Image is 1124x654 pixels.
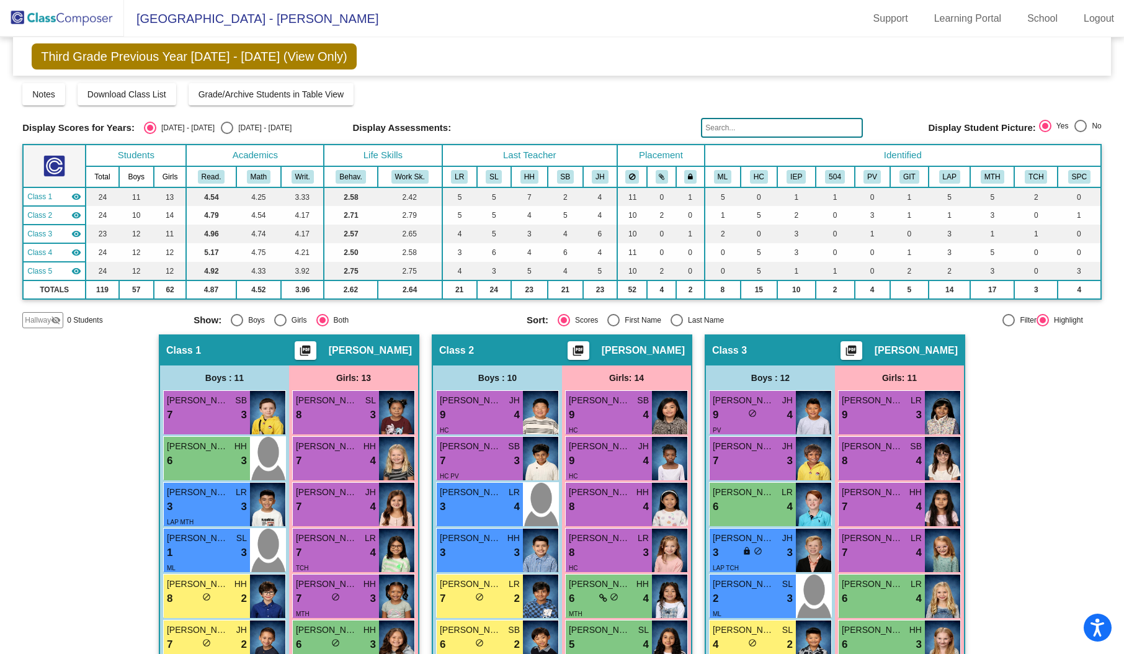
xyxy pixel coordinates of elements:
[777,243,816,262] td: 3
[617,243,647,262] td: 11
[235,394,247,407] span: SB
[741,280,777,299] td: 15
[509,394,520,407] span: JH
[750,170,768,184] button: HC
[154,280,187,299] td: 62
[296,394,358,407] span: [PERSON_NAME]
[741,166,777,187] th: Highly Capable
[816,243,855,262] td: 0
[511,280,548,299] td: 23
[186,225,236,243] td: 4.96
[281,243,324,262] td: 4.21
[890,262,929,280] td: 2
[1015,315,1037,326] div: Filter
[236,187,281,206] td: 4.25
[548,187,583,206] td: 2
[511,243,548,262] td: 4
[1014,243,1058,262] td: 0
[569,407,574,423] span: 9
[86,262,119,280] td: 24
[1058,187,1101,206] td: 0
[970,206,1014,225] td: 3
[329,344,412,357] span: [PERSON_NAME]
[78,83,176,105] button: Download Class List
[477,262,511,280] td: 3
[1014,280,1058,299] td: 3
[119,206,154,225] td: 10
[527,314,850,326] mat-radio-group: Select an option
[186,280,236,299] td: 4.87
[154,262,187,280] td: 12
[289,365,418,390] div: Girls: 13
[583,243,617,262] td: 4
[32,89,55,99] span: Notes
[477,206,511,225] td: 5
[86,187,119,206] td: 24
[440,394,502,407] span: [PERSON_NAME]
[705,187,741,206] td: 5
[477,187,511,206] td: 5
[816,166,855,187] th: 504 Plan
[583,262,617,280] td: 5
[970,166,1014,187] th: Math Pullout Support
[486,170,502,184] button: SL
[1068,170,1091,184] button: SPC
[855,166,890,187] th: Parent Volunteer
[583,280,617,299] td: 23
[22,83,65,105] button: Notes
[167,407,172,423] span: 7
[160,365,289,390] div: Boys : 11
[676,166,705,187] th: Keep with teacher
[154,243,187,262] td: 12
[924,9,1012,29] a: Learning Portal
[442,225,477,243] td: 4
[617,206,647,225] td: 10
[154,206,187,225] td: 14
[86,280,119,299] td: 119
[324,225,378,243] td: 2.57
[1058,206,1101,225] td: 1
[617,225,647,243] td: 10
[970,225,1014,243] td: 1
[647,187,676,206] td: 0
[929,243,970,262] td: 3
[617,166,647,187] th: Keep away students
[705,280,741,299] td: 8
[295,341,316,360] button: Print Students Details
[929,206,970,225] td: 1
[929,262,970,280] td: 2
[27,266,52,277] span: Class 5
[777,280,816,299] td: 10
[236,262,281,280] td: 4.33
[86,225,119,243] td: 23
[298,344,313,362] mat-icon: picture_as_pdf
[816,262,855,280] td: 1
[198,89,344,99] span: Grade/Archive Students in Table View
[154,187,187,206] td: 13
[186,262,236,280] td: 4.92
[27,191,52,202] span: Class 1
[1058,225,1101,243] td: 0
[329,315,349,326] div: Both
[511,225,548,243] td: 3
[87,89,166,99] span: Download Class List
[929,166,970,187] th: Reading Specialist Support
[890,243,929,262] td: 1
[514,407,520,423] span: 4
[442,280,477,299] td: 21
[281,280,324,299] td: 3.96
[1087,120,1101,132] div: No
[617,280,647,299] td: 52
[22,122,135,133] span: Display Scores for Years:
[855,187,890,206] td: 0
[433,365,562,390] div: Boys : 10
[440,427,448,434] span: HC
[25,315,51,326] span: Hallway
[194,315,221,326] span: Show:
[442,206,477,225] td: 5
[816,187,855,206] td: 1
[592,170,608,184] button: JH
[875,344,958,357] span: [PERSON_NAME]
[714,170,731,184] button: ML
[241,407,247,423] span: 3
